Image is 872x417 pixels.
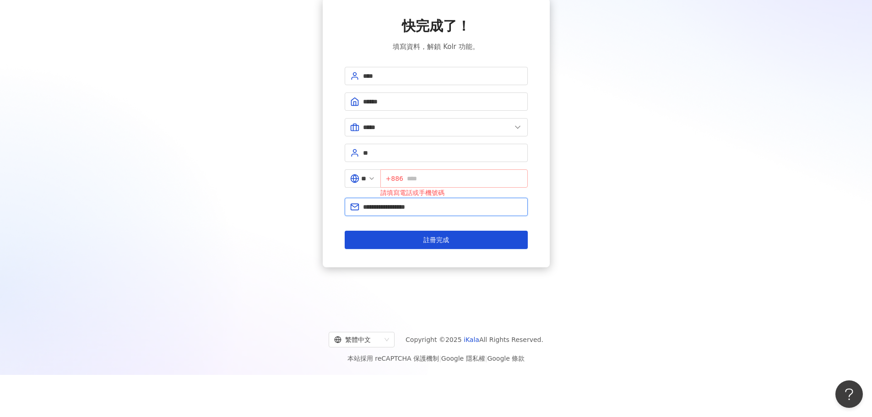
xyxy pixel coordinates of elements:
span: +886 [386,173,403,184]
span: 註冊完成 [423,236,449,244]
a: iKala [464,336,479,343]
button: 註冊完成 [345,231,528,249]
iframe: Help Scout Beacon - Open [835,380,863,408]
a: Google 隱私權 [441,355,485,362]
a: Google 條款 [487,355,525,362]
div: 請填寫電話或手機號碼 [380,188,528,198]
span: Copyright © 2025 All Rights Reserved. [406,334,543,345]
span: | [485,355,487,362]
span: 本站採用 reCAPTCHA 保護機制 [347,353,525,364]
span: 快完成了！ [402,16,471,36]
span: 填寫資料，解鎖 Kolr 功能。 [393,41,479,52]
span: | [439,355,441,362]
div: 繁體中文 [334,332,381,347]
